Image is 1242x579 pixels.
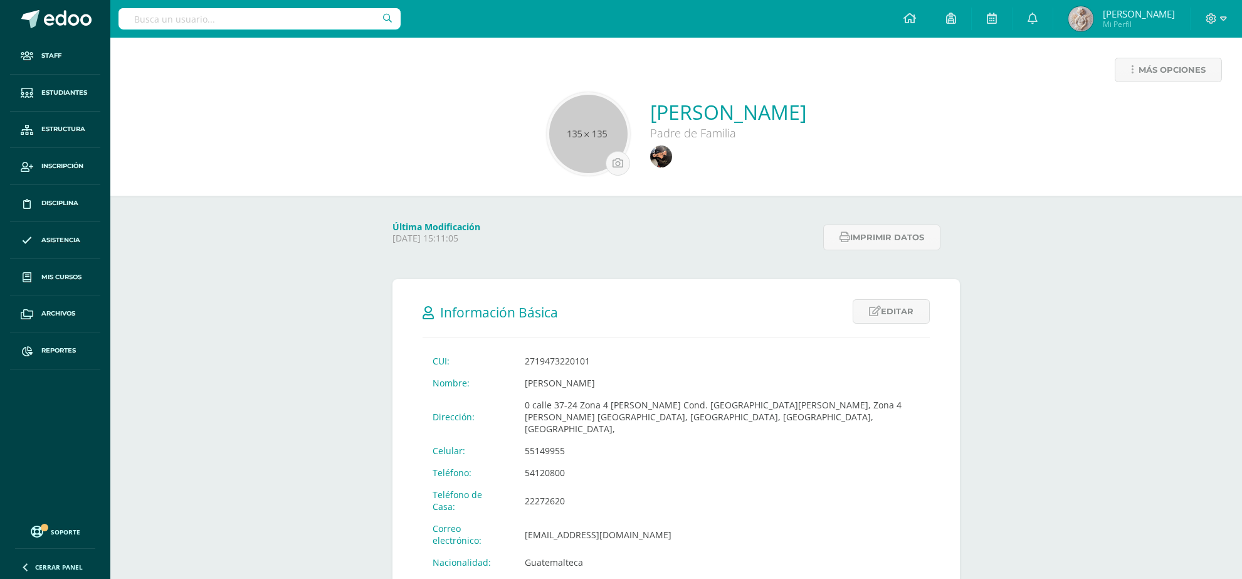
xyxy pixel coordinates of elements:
input: Busca un usuario... [118,8,401,29]
a: Asistencia [10,222,100,259]
td: Correo electrónico: [423,518,515,551]
a: Archivos [10,295,100,332]
span: Mi Perfil [1103,19,1175,29]
td: Nacionalidad: [423,551,515,573]
td: Teléfono de Casa: [423,484,515,518]
img: 0721312b14301b3cebe5de6252ad211a.png [1068,6,1093,31]
button: Imprimir datos [823,225,940,250]
td: Celular: [423,440,515,462]
a: Staff [10,38,100,75]
td: Nombre: [423,372,515,394]
span: Información Básica [440,304,558,321]
td: CUI: [423,350,515,372]
span: Disciplina [41,198,78,208]
td: 2719473220101 [515,350,930,372]
span: Archivos [41,309,75,319]
td: 55149955 [515,440,930,462]
span: Estudiantes [41,88,87,98]
a: Estructura [10,112,100,149]
span: Reportes [41,346,76,356]
td: [PERSON_NAME] [515,372,930,394]
a: Más opciones [1115,58,1222,82]
span: Mis cursos [41,272,82,282]
td: 0 calle 37-24 Zona 4 [PERSON_NAME] Cond. [GEOGRAPHIC_DATA][PERSON_NAME], Zona 4 [PERSON_NAME] [GE... [515,394,930,440]
p: [DATE] 15:11:05 [392,233,816,244]
a: Inscripción [10,148,100,185]
td: 54120800 [515,462,930,484]
a: Disciplina [10,185,100,222]
span: [PERSON_NAME] [1103,8,1175,20]
a: Soporte [15,523,95,539]
a: Mis cursos [10,259,100,296]
img: 454cee10ee29512634083c7b0a31784d.png [650,146,672,167]
span: Inscripción [41,161,83,171]
td: Dirección: [423,394,515,440]
td: Guatemalteca [515,551,930,573]
h4: Última Modificación [392,221,816,233]
div: Padre de Familia [650,125,806,141]
a: [PERSON_NAME] [650,98,806,125]
a: Editar [853,299,930,324]
td: Teléfono: [423,462,515,484]
span: Soporte [51,528,80,536]
span: Cerrar panel [35,563,83,571]
img: 135x135 [549,95,628,173]
td: [EMAIL_ADDRESS][DOMAIN_NAME] [515,518,930,551]
span: Staff [41,51,61,61]
td: 22272620 [515,484,930,518]
span: Más opciones [1139,58,1206,82]
span: Estructura [41,124,85,134]
a: Reportes [10,332,100,369]
a: Estudiantes [10,75,100,112]
span: Asistencia [41,235,80,245]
